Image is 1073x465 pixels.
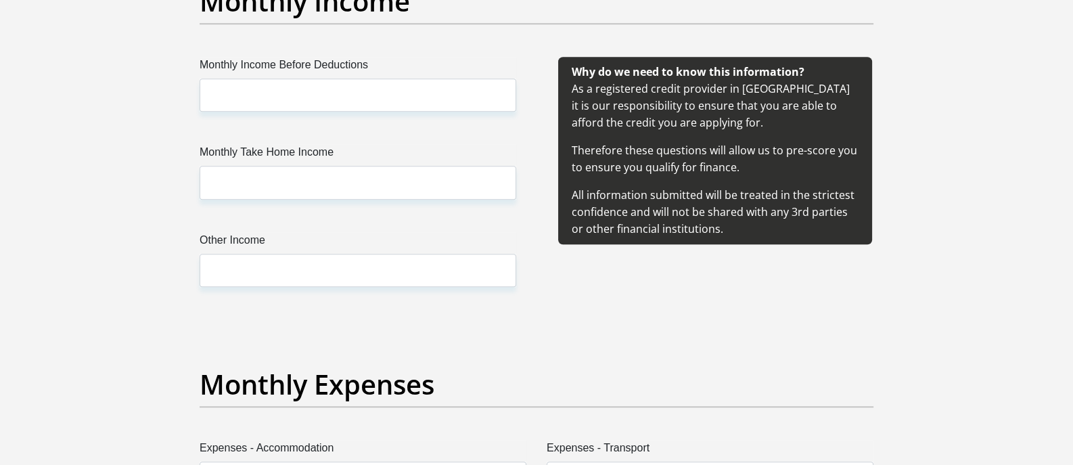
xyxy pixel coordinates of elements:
b: Why do we need to know this information? [572,64,804,79]
label: Monthly Income Before Deductions [200,57,516,79]
span: As a registered credit provider in [GEOGRAPHIC_DATA] it is our responsibility to ensure that you ... [572,64,857,236]
label: Monthly Take Home Income [200,144,516,166]
label: Expenses - Transport [547,440,873,462]
input: Monthly Income Before Deductions [200,79,516,112]
h2: Monthly Expenses [200,368,873,401]
label: Expenses - Accommodation [200,440,526,462]
input: Other Income [200,254,516,287]
input: Monthly Take Home Income [200,166,516,199]
label: Other Income [200,232,516,254]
